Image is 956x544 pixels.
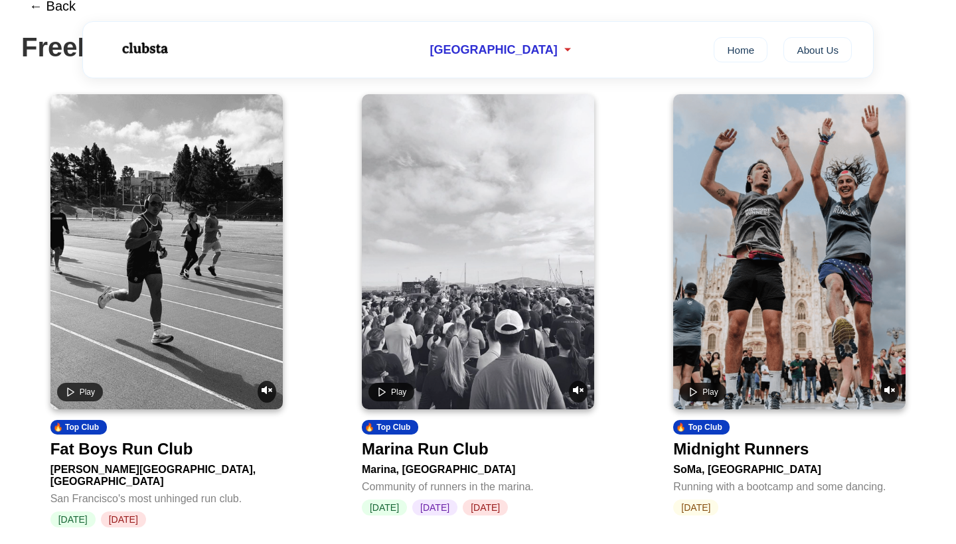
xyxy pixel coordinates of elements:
[702,387,718,397] span: Play
[673,440,809,458] div: Midnight Runners
[362,94,594,515] a: Play videoUnmute video🔥 Top ClubMarina Run ClubMarina, [GEOGRAPHIC_DATA]Community of runners in t...
[391,387,406,397] span: Play
[680,383,726,401] button: Play video
[569,381,588,403] button: Unmute video
[362,500,407,515] span: [DATE]
[362,440,489,458] div: Marina Run Club
[80,387,95,397] span: Play
[50,420,107,435] div: 🔥 Top Club
[430,43,557,57] span: [GEOGRAPHIC_DATA]
[880,381,899,403] button: Unmute video
[673,94,906,515] a: Play videoUnmute video🔥 Top ClubMidnight RunnersSoMa, [GEOGRAPHIC_DATA]Running with a bootcamp an...
[463,500,508,515] span: [DATE]
[673,476,906,493] div: Running with a bootcamp and some dancing.
[673,420,730,435] div: 🔥 Top Club
[50,458,283,488] div: [PERSON_NAME][GEOGRAPHIC_DATA], [GEOGRAPHIC_DATA]
[101,511,146,527] span: [DATE]
[258,381,276,403] button: Unmute video
[104,32,184,65] img: Logo
[50,488,283,505] div: San Francisco's most unhinged run club.
[673,458,906,476] div: SoMa, [GEOGRAPHIC_DATA]
[362,420,418,435] div: 🔥 Top Club
[412,500,457,515] span: [DATE]
[57,383,103,401] button: Play video
[368,383,414,401] button: Play video
[50,440,193,458] div: Fat Boys Run Club
[362,476,594,493] div: Community of runners in the marina.
[714,37,767,62] a: Home
[50,94,283,527] a: Play videoUnmute video🔥 Top ClubFat Boys Run Club[PERSON_NAME][GEOGRAPHIC_DATA], [GEOGRAPHIC_DATA...
[362,458,594,476] div: Marina, [GEOGRAPHIC_DATA]
[673,500,718,515] span: [DATE]
[50,511,96,527] span: [DATE]
[783,37,852,62] a: About Us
